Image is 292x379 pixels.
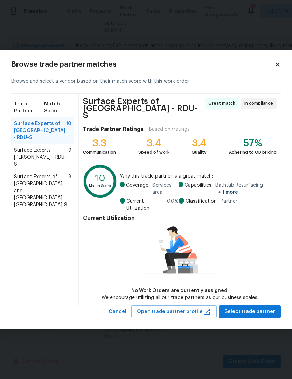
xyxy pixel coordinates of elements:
[83,140,116,147] div: 3.3
[126,198,164,212] span: Current Utilization:
[102,287,258,294] div: No Work Orders are currently assigned!
[152,182,178,196] span: Services area
[66,120,71,141] span: 10
[137,308,211,316] span: Open trade partner profile
[149,126,190,133] div: Based on 7 ratings
[192,149,207,156] div: Quality
[14,173,68,208] span: Surface Experts of [GEOGRAPHIC_DATA] and [GEOGRAPHIC_DATA] - [GEOGRAPHIC_DATA]-S
[126,182,150,196] span: Coverage:
[44,101,71,115] span: Match Score
[120,173,277,180] span: Why this trade partner is a great match:
[68,173,71,208] span: 8
[68,147,71,168] span: 9
[218,190,238,195] span: + 1 more
[83,149,116,156] div: Communication
[11,69,281,94] div: Browse and select a vendor based on their match score with this work order.
[106,305,129,318] button: Cancel
[208,100,238,107] span: Great match
[83,215,277,222] h4: Current Utilization
[167,198,179,212] span: 0.0 %
[185,182,213,196] span: Capabilities:
[14,147,68,168] span: Surface Experts [PERSON_NAME] - RDU-S
[138,149,169,156] div: Speed of work
[131,305,217,318] button: Open trade partner profile
[14,120,66,141] span: Surface Experts of [GEOGRAPHIC_DATA] - RDU-S
[221,198,237,205] span: Partner
[95,173,105,183] text: 10
[192,140,207,147] div: 3.4
[224,308,275,316] span: Select trade partner
[14,101,44,115] span: Trade Partner
[89,184,111,188] text: Match Score
[219,305,281,318] button: Select trade partner
[229,149,277,156] div: Adhering to OD pricing
[83,98,203,119] span: Surface Experts of [GEOGRAPHIC_DATA] - RDU-S
[215,182,277,196] span: Bathtub Resurfacing
[109,308,126,316] span: Cancel
[186,198,218,205] span: Classification:
[144,126,149,133] div: |
[11,61,274,68] h2: Browse trade partner matches
[229,140,277,147] div: 57%
[244,100,276,107] span: In compliance
[83,126,144,133] h4: Trade Partner Ratings
[138,140,169,147] div: 3.4
[102,294,258,301] div: We encourage utilizing all our trade partners as our business scales.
